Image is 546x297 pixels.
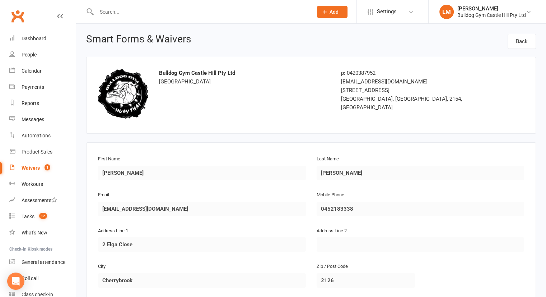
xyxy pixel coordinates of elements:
[9,63,76,79] a: Calendar
[457,5,526,12] div: [PERSON_NAME]
[22,149,52,155] div: Product Sales
[341,95,476,112] div: [GEOGRAPHIC_DATA], [GEOGRAPHIC_DATA], 2154, [GEOGRAPHIC_DATA]
[22,230,47,236] div: What's New
[7,273,24,290] div: Open Intercom Messenger
[9,176,76,192] a: Workouts
[94,7,308,17] input: Search...
[439,5,454,19] div: LM
[9,95,76,111] a: Reports
[98,155,120,163] label: First Name
[22,259,65,265] div: General attendance
[317,191,344,199] label: Mobile Phone
[9,144,76,160] a: Product Sales
[22,68,42,74] div: Calendar
[9,31,76,47] a: Dashboard
[98,263,106,270] label: City
[22,116,44,122] div: Messages
[341,77,476,86] div: [EMAIL_ADDRESS][DOMAIN_NAME]
[9,47,76,63] a: People
[39,213,47,219] span: 12
[22,100,39,106] div: Reports
[9,7,27,25] a: Clubworx
[9,225,76,241] a: What's New
[9,79,76,95] a: Payments
[98,227,128,235] label: Address Line 1
[22,181,43,187] div: Workouts
[86,34,191,47] h1: Smart Forms & Waivers
[9,160,76,176] a: Waivers 1
[457,12,526,18] div: Bulldog Gym Castle Hill Pty Ltd
[22,36,46,41] div: Dashboard
[159,70,235,76] strong: Bulldog Gym Castle Hill Pty Ltd
[9,192,76,209] a: Assessments
[22,197,57,203] div: Assessments
[9,254,76,270] a: General attendance kiosk mode
[317,6,347,18] button: Add
[22,214,34,219] div: Tasks
[341,86,476,95] div: [STREET_ADDRESS]
[9,209,76,225] a: Tasks 12
[22,165,40,171] div: Waivers
[317,263,348,270] label: Zip / Post Code
[22,133,51,138] div: Automations
[341,69,476,77] div: p: 0420387952
[98,191,109,199] label: Email
[377,4,397,20] span: Settings
[9,128,76,144] a: Automations
[317,155,339,163] label: Last Name
[98,69,148,119] img: image1643672094.png
[159,69,330,86] div: [GEOGRAPHIC_DATA]
[317,227,347,235] label: Address Line 2
[22,52,37,58] div: People
[22,275,38,281] div: Roll call
[45,164,50,170] span: 1
[508,34,536,49] a: Back
[9,270,76,287] a: Roll call
[330,9,339,15] span: Add
[9,111,76,128] a: Messages
[22,84,44,90] div: Payments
